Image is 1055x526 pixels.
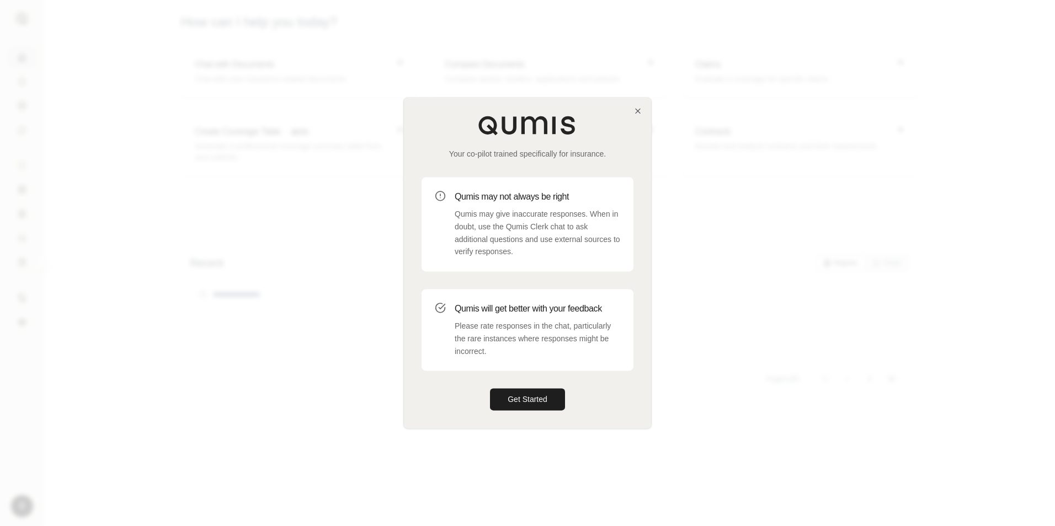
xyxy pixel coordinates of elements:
[455,302,620,315] h3: Qumis will get better with your feedback
[455,320,620,357] p: Please rate responses in the chat, particularly the rare instances where responses might be incor...
[455,208,620,258] p: Qumis may give inaccurate responses. When in doubt, use the Qumis Clerk chat to ask additional qu...
[422,148,633,159] p: Your co-pilot trained specifically for insurance.
[478,115,577,135] img: Qumis Logo
[455,190,620,203] h3: Qumis may not always be right
[490,389,565,411] button: Get Started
